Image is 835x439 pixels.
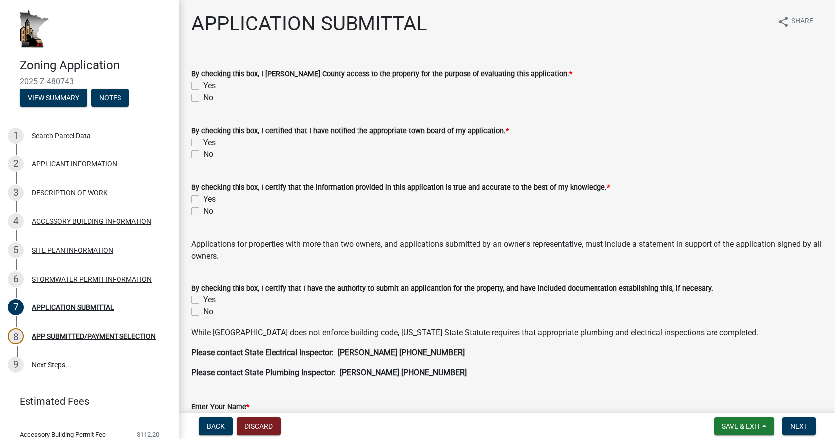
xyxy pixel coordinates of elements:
button: View Summary [20,89,87,107]
wm-modal-confirm: Notes [91,94,129,102]
label: No [203,92,213,104]
div: 5 [8,242,24,258]
div: 4 [8,213,24,229]
div: APPLICATION SUBMITTAL [32,304,114,311]
div: 1 [8,128,24,144]
label: By checking this box, I [PERSON_NAME] County access to the property for the purpose of evaluating... [191,71,572,78]
div: APPLICANT INFORMATION [32,160,117,167]
span: Save & Exit [722,422,760,430]
label: Yes [203,193,216,205]
div: 3 [8,185,24,201]
div: 8 [8,328,24,344]
label: No [203,205,213,217]
span: Back [207,422,225,430]
img: Houston County, Minnesota [20,10,50,48]
div: SITE PLAN INFORMATION [32,247,113,254]
span: Next [790,422,808,430]
div: DESCRIPTION OF WORK [32,189,108,196]
wm-modal-confirm: Summary [20,94,87,102]
div: 2 [8,156,24,172]
button: Save & Exit [714,417,774,435]
button: Back [199,417,233,435]
label: Enter Your Name [191,404,249,411]
div: 7 [8,299,24,315]
button: Notes [91,89,129,107]
span: Accessory Building Permit Fee [20,431,106,438]
button: Discard [237,417,281,435]
div: APP SUBMITTED/PAYMENT SELECTION [32,333,156,340]
span: $112.20 [137,431,159,438]
label: No [203,148,213,160]
label: By checking this box, I certify that I have the authority to submit an applicantion for the prope... [191,285,713,292]
div: 6 [8,271,24,287]
div: 9 [8,357,24,373]
label: Yes [203,137,216,148]
label: Yes [203,80,216,92]
h4: Zoning Application [20,58,171,73]
span: 2025-Z-480743 [20,77,159,86]
button: Next [782,417,816,435]
p: While [GEOGRAPHIC_DATA] does not enforce building code, [US_STATE] State Statute requires that ap... [191,327,823,339]
div: Search Parcel Data [32,132,91,139]
div: ACCESSORY BUILDING INFORMATION [32,218,151,225]
label: No [203,306,213,318]
div: STORMWATER PERMIT INFORMATION [32,276,152,283]
strong: Please contact State Plumbing Inspector: [PERSON_NAME] [PHONE_NUMBER] [191,368,467,377]
a: Estimated Fees [8,391,163,411]
label: By checking this box, I certify that the information provided in this application is true and acc... [191,184,610,191]
strong: Please contact State Electrical Inspector: [PERSON_NAME] [PHONE_NUMBER] [191,348,465,357]
button: shareShare [769,12,821,31]
div: Applications for properties with more than two owners, and applications submitted by an owner's r... [191,226,823,262]
span: Share [791,16,813,28]
label: By checking this box, I certified that I have notified the appropriate town board of my application. [191,128,509,135]
label: Yes [203,294,216,306]
i: share [777,16,789,28]
h1: APPLICATION SUBMITTAL [191,12,427,36]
